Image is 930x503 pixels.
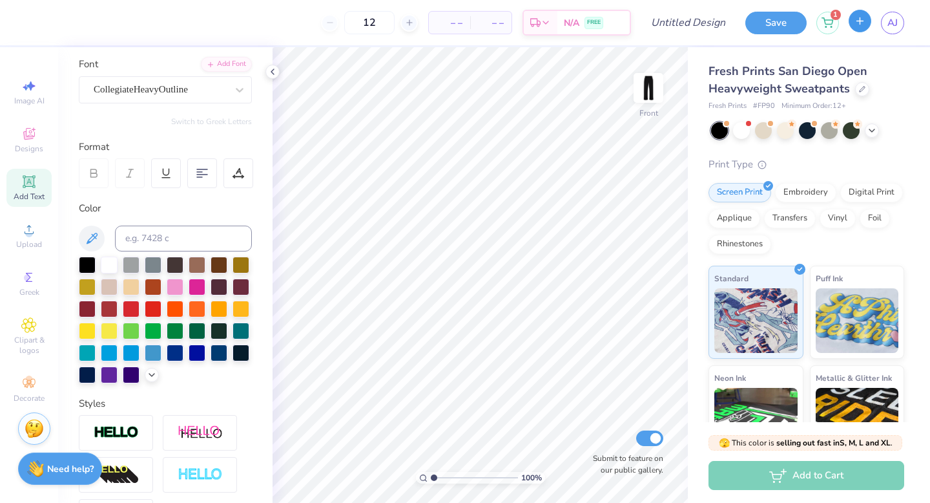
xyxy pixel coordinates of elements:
[708,209,760,228] div: Applique
[719,437,893,449] span: This color is .
[521,472,542,484] span: 100 %
[586,453,663,476] label: Submit to feature on our public gallery.
[635,75,661,101] img: Front
[775,183,836,202] div: Embroidery
[639,107,658,119] div: Front
[887,16,898,30] span: AJ
[816,388,899,453] img: Metallic & Glitter Ink
[820,209,856,228] div: Vinyl
[745,12,807,34] button: Save
[764,209,816,228] div: Transfers
[94,425,139,440] img: Stroke
[14,191,45,202] span: Add Text
[714,388,798,453] img: Neon Ink
[564,16,579,30] span: N/A
[201,57,252,72] div: Add Font
[15,144,43,154] span: Designs
[79,140,253,155] div: Format
[79,201,252,216] div: Color
[19,287,39,297] span: Greek
[714,288,798,353] img: Standard
[47,463,94,475] strong: Need help?
[816,272,843,285] span: Puff Ink
[178,425,223,441] img: Shadow
[753,101,775,112] span: # FP90
[115,226,252,251] input: e.g. 7428 c
[171,116,252,127] button: Switch to Greek Letters
[831,10,841,20] span: 1
[714,371,746,385] span: Neon Ink
[641,10,736,36] input: Untitled Design
[719,437,730,449] span: 🫣
[94,465,139,486] img: 3d Illusion
[344,11,395,34] input: – –
[16,239,42,250] span: Upload
[14,393,45,403] span: Decorate
[781,101,846,112] span: Minimum Order: 12 +
[776,438,891,448] strong: selling out fast in S, M, L and XL
[79,396,252,411] div: Styles
[816,371,892,385] span: Metallic & Glitter Ink
[860,209,890,228] div: Foil
[708,183,771,202] div: Screen Print
[478,16,504,30] span: – –
[708,157,904,172] div: Print Type
[714,272,749,285] span: Standard
[840,183,903,202] div: Digital Print
[6,335,52,356] span: Clipart & logos
[79,57,98,72] label: Font
[587,18,601,27] span: FREE
[881,12,904,34] a: AJ
[708,101,747,112] span: Fresh Prints
[816,288,899,353] img: Puff Ink
[437,16,462,30] span: – –
[14,96,45,106] span: Image AI
[708,63,867,96] span: Fresh Prints San Diego Open Heavyweight Sweatpants
[178,467,223,482] img: Negative Space
[708,235,771,254] div: Rhinestones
